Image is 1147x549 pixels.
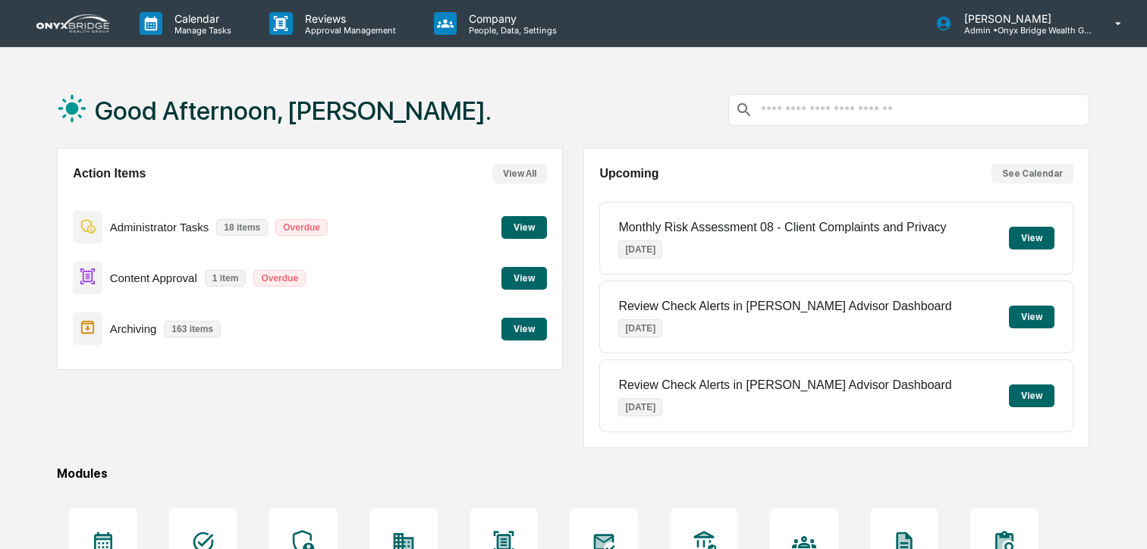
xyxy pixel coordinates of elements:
p: Calendar [162,12,239,25]
h1: Good Afternoon, [PERSON_NAME]. [95,96,492,126]
p: 1 item [205,270,247,287]
button: View [501,318,547,340]
p: Content Approval [110,271,197,284]
iframe: Open customer support [1098,499,1139,540]
p: Administrator Tasks [110,221,209,234]
button: View All [492,164,547,184]
p: People, Data, Settings [457,25,564,36]
button: View [501,267,547,290]
p: Review Check Alerts in [PERSON_NAME] Advisor Dashboard [618,300,951,313]
img: logo [36,14,109,33]
h2: Upcoming [599,167,658,180]
button: View [1009,227,1054,249]
p: [DATE] [618,319,662,337]
p: Manage Tasks [162,25,239,36]
p: [DATE] [618,240,662,259]
p: Archiving [110,322,157,335]
button: View [1009,384,1054,407]
p: [PERSON_NAME] [952,12,1093,25]
button: See Calendar [991,164,1073,184]
a: View [501,321,547,335]
div: Modules [57,466,1089,481]
button: View [501,216,547,239]
p: 163 items [164,321,221,337]
a: View [501,270,547,284]
p: Approval Management [293,25,404,36]
p: Overdue [275,219,328,236]
h2: Action Items [73,167,146,180]
p: Overdue [253,270,306,287]
p: Monthly Risk Assessment 08 - Client Complaints and Privacy [618,221,946,234]
p: Reviews [293,12,404,25]
button: View [1009,306,1054,328]
p: 18 items [216,219,268,236]
p: Review Check Alerts in [PERSON_NAME] Advisor Dashboard [618,378,951,392]
p: [DATE] [618,398,662,416]
a: View [501,219,547,234]
p: Company [457,12,564,25]
p: Admin • Onyx Bridge Wealth Group LLC [952,25,1093,36]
